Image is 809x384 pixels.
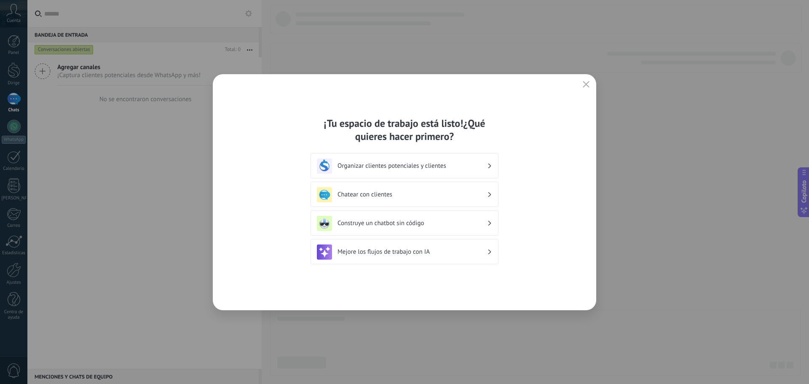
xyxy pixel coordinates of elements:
[324,117,463,130] font: ¡Tu espacio de trabajo está listo!
[338,191,392,199] font: Chatear con clientes
[338,162,446,170] font: Organizar clientes potenciales y clientes
[338,248,430,256] font: Mejore los flujos de trabajo con IA
[338,219,424,227] font: Construye un chatbot sin código
[355,117,485,143] font: ¿Qué quieres hacer primero?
